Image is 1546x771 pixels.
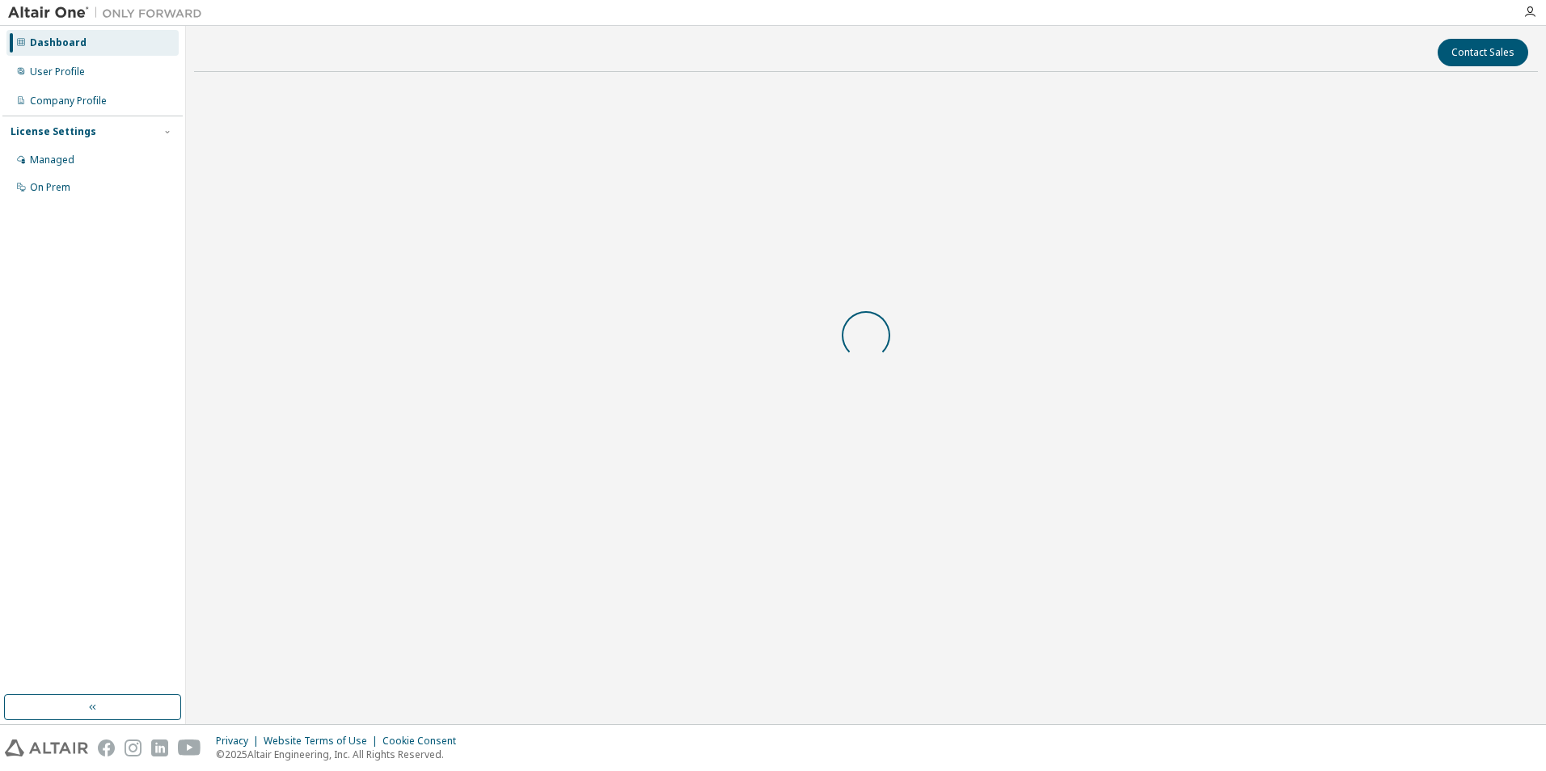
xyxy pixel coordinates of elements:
img: youtube.svg [178,739,201,756]
button: Contact Sales [1438,39,1528,66]
div: Privacy [216,735,264,748]
img: linkedin.svg [151,739,168,756]
div: License Settings [11,125,96,138]
img: Altair One [8,5,210,21]
div: Managed [30,154,74,166]
img: instagram.svg [125,739,142,756]
div: Company Profile [30,95,107,107]
div: Dashboard [30,36,87,49]
div: Website Terms of Use [264,735,382,748]
p: © 2025 Altair Engineering, Inc. All Rights Reserved. [216,748,466,761]
div: On Prem [30,181,70,194]
img: altair_logo.svg [5,739,88,756]
div: Cookie Consent [382,735,466,748]
img: facebook.svg [98,739,115,756]
div: User Profile [30,65,85,78]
